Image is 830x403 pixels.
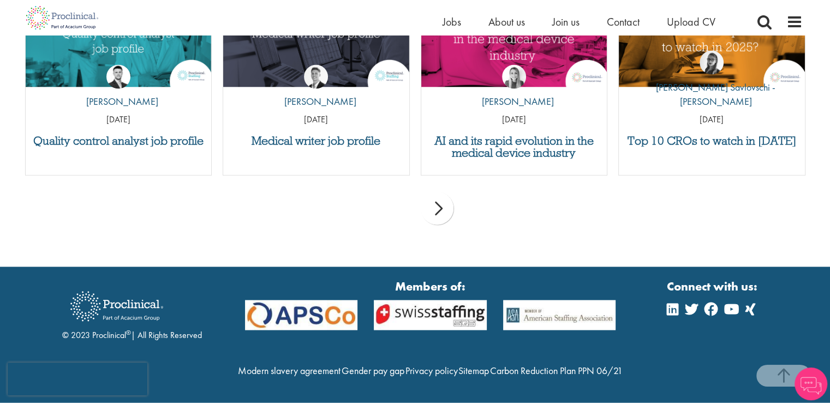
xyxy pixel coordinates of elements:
a: Quality control analyst job profile [31,135,206,147]
p: [PERSON_NAME] [78,94,158,109]
a: Sitemap [458,364,489,377]
a: Carbon Reduction Plan PPN 06/21 [490,364,623,377]
a: Theodora Savlovschi - Wicks [PERSON_NAME] Savlovschi - [PERSON_NAME] [619,51,805,114]
a: About us [488,15,525,29]
p: [PERSON_NAME] Savlovschi - [PERSON_NAME] [619,80,805,108]
p: [PERSON_NAME] [474,94,554,109]
a: Joshua Godden [PERSON_NAME] [78,65,158,114]
p: [DATE] [26,114,212,126]
a: Top 10 CROs to watch in [DATE] [624,135,799,147]
div: next [421,192,453,225]
a: Medical writer job profile [229,135,404,147]
a: AI and its rapid evolution in the medical device industry [427,135,602,159]
a: Hannah Burke [PERSON_NAME] [474,65,554,114]
strong: Connect with us: [667,278,760,295]
img: APSCo [366,300,495,330]
img: Hannah Burke [502,65,526,89]
a: George Watson [PERSON_NAME] [276,65,356,114]
a: Upload CV [667,15,715,29]
img: Joshua Godden [106,65,130,89]
img: George Watson [304,65,328,89]
iframe: reCAPTCHA [8,363,147,395]
img: Chatbot [795,368,827,400]
p: [DATE] [223,114,409,126]
p: [PERSON_NAME] [276,94,356,109]
img: Theodora Savlovschi - Wicks [700,51,724,75]
img: APSCo [495,300,624,330]
img: APSCo [237,300,366,330]
p: [DATE] [619,114,805,126]
a: Gender pay gap [342,364,404,377]
a: Privacy policy [405,364,457,377]
a: Jobs [443,15,461,29]
a: Contact [607,15,640,29]
a: Join us [552,15,580,29]
sup: ® [126,328,131,337]
strong: Members of: [245,278,616,295]
img: Proclinical Recruitment [62,284,171,329]
div: © 2023 Proclinical | All Rights Reserved [62,283,202,342]
a: Modern slavery agreement [238,364,341,377]
p: [DATE] [421,114,607,126]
